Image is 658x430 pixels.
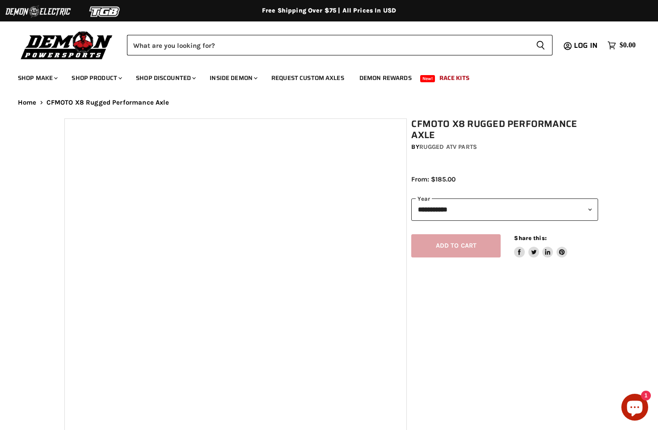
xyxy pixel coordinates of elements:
[72,3,139,20] img: TGB Logo 2
[419,143,477,151] a: Rugged ATV Parts
[529,35,553,55] button: Search
[46,99,169,106] span: CFMOTO X8 Rugged Performance Axle
[11,69,63,87] a: Shop Make
[574,40,598,51] span: Log in
[570,42,603,50] a: Log in
[514,234,567,258] aside: Share this:
[411,118,598,141] h1: CFMOTO X8 Rugged Performance Axle
[127,35,529,55] input: Search
[65,69,127,87] a: Shop Product
[620,41,636,50] span: $0.00
[18,99,37,106] a: Home
[11,65,633,87] ul: Main menu
[127,35,553,55] form: Product
[411,198,598,220] select: year
[353,69,418,87] a: Demon Rewards
[203,69,263,87] a: Inside Demon
[420,75,435,82] span: New!
[603,39,640,52] a: $0.00
[129,69,201,87] a: Shop Discounted
[619,394,651,423] inbox-online-store-chat: Shopify online store chat
[265,69,351,87] a: Request Custom Axles
[4,3,72,20] img: Demon Electric Logo 2
[411,142,598,152] div: by
[514,235,546,241] span: Share this:
[411,175,456,183] span: From: $185.00
[18,29,116,61] img: Demon Powersports
[433,69,476,87] a: Race Kits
